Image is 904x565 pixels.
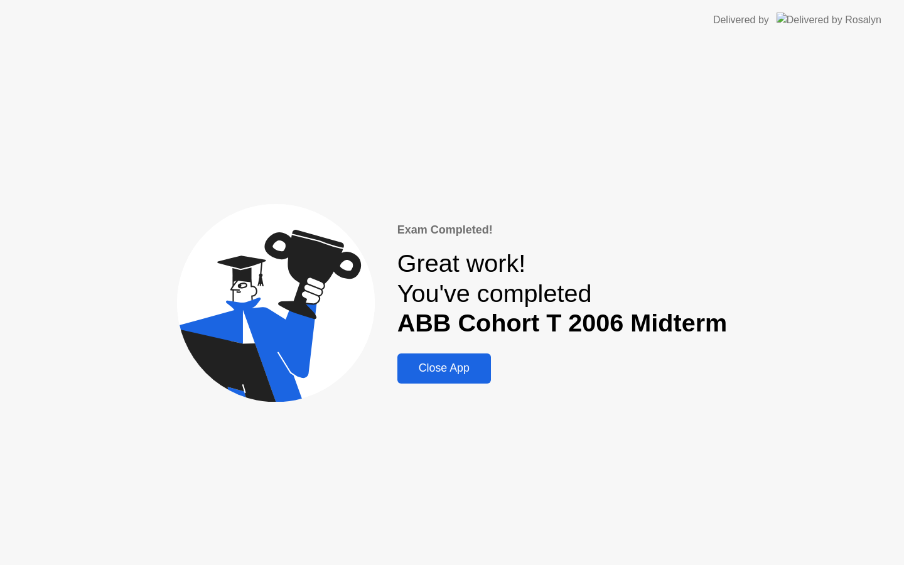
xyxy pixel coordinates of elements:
[401,362,487,375] div: Close App
[397,222,728,239] div: Exam Completed!
[777,13,881,27] img: Delivered by Rosalyn
[713,13,769,28] div: Delivered by
[397,353,491,384] button: Close App
[397,309,728,336] b: ABB Cohort T 2006 Midterm
[397,249,728,338] div: Great work! You've completed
